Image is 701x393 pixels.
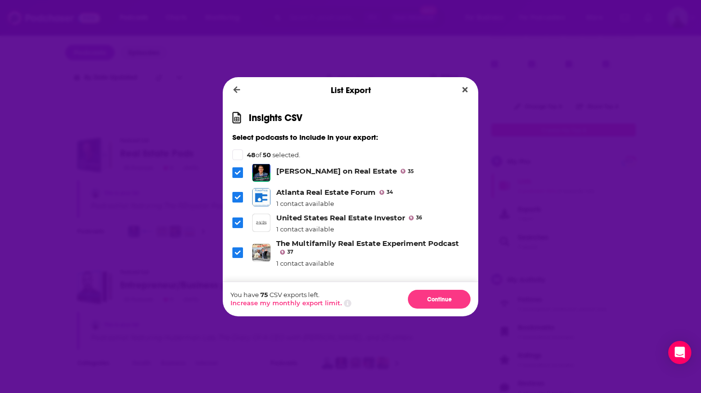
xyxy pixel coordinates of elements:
span: 50 [263,151,271,159]
a: 36 [409,216,422,220]
img: The Multifamily Real Estate Experiment Podcast [252,244,270,262]
span: 37 [287,250,293,254]
a: 34 [379,190,393,195]
span: 35 [408,170,414,174]
img: United States Real Estate Investor [252,214,270,232]
div: 1 contact available [276,200,393,207]
a: Atlanta Real Estate Forum [276,188,376,197]
a: The Multifamily Real Estate Experiment Podcast [276,239,459,248]
div: Open Intercom Messenger [668,341,691,364]
a: Sachs Realty Podcast - Todd Sachs | Real Estate Commentator [276,273,452,291]
span: 48 [247,151,256,159]
p: You have CSV exports left. [230,291,351,298]
img: Ritter on Real Estate [252,163,270,182]
span: 75 [260,291,268,298]
p: of selected. [247,151,300,159]
button: Continue [408,290,471,309]
h1: Insights CSV [249,112,302,124]
a: Ritter on Real Estate [276,166,397,176]
img: Atlanta Real Estate Forum [252,188,270,206]
div: 1 contact available [276,225,422,233]
h3: Select podcasts to include in your export: [232,133,469,142]
div: 1 contact available [276,259,469,267]
button: Close [458,84,472,96]
button: Increase my monthly export limit. [230,299,342,307]
div: List Export [223,77,478,103]
a: United States Real Estate Investor [276,213,405,222]
a: 35 [401,169,414,174]
span: 34 [387,190,393,194]
span: 36 [416,216,422,220]
a: 37 [280,250,293,255]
